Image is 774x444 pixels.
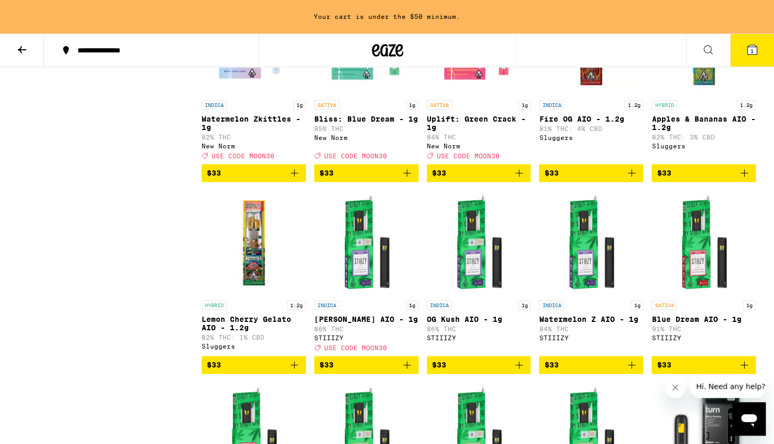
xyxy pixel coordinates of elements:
[539,100,564,110] p: INDICA
[437,152,500,159] span: USE CODE MOON30
[651,134,756,140] p: 82% THC: 3% CBD
[539,164,643,182] button: Add to bag
[314,326,418,332] p: 86% THC
[539,190,643,356] a: Open page for Watermelon Z AIO - 1g from STIIIZY
[432,169,446,177] span: $33
[690,375,766,398] iframe: Message from company
[651,190,756,356] a: Open page for Blue Dream AIO - 1g from STIIIZY
[427,134,531,140] p: 84% THC
[207,169,221,177] span: $33
[314,100,339,110] p: SATIVA
[651,190,756,295] img: STIIIZY - Blue Dream AIO - 1g
[624,100,643,110] p: 1.2g
[427,300,452,310] p: INDICA
[406,100,418,110] p: 1g
[324,344,387,351] span: USE CODE MOON30
[539,125,643,132] p: 81% THC: 4% CBD
[651,300,677,310] p: SATIVA
[730,34,774,67] button: 1
[544,169,558,177] span: $33
[202,315,306,332] p: Lemon Cherry Gelato AIO - 1.2g
[202,343,306,350] div: Sluggers
[406,300,418,310] p: 1g
[651,334,756,341] div: STIIIZY
[314,134,418,141] div: New Norm
[651,326,756,332] p: 91% THC
[202,134,306,140] p: 82% THC
[427,115,531,132] p: Uplift: Green Crack - 1g
[314,300,339,310] p: INDICA
[202,300,227,310] p: HYBRID
[732,402,766,436] iframe: Button to launch messaging window
[743,300,756,310] p: 1g
[202,356,306,374] button: Add to bag
[657,361,671,369] span: $33
[427,100,452,110] p: SATIVA
[539,115,643,123] p: Fire OG AIO - 1.2g
[427,190,531,356] a: Open page for OG Kush AIO - 1g from STIIIZY
[539,326,643,332] p: 84% THC
[287,300,306,310] p: 1.2g
[427,315,531,323] p: OG Kush AIO - 1g
[737,100,756,110] p: 1.2g
[539,356,643,374] button: Add to bag
[207,361,221,369] span: $33
[539,190,643,295] img: STIIIZY - Watermelon Z AIO - 1g
[202,100,227,110] p: INDICA
[651,315,756,323] p: Blue Dream AIO - 1g
[427,164,531,182] button: Add to bag
[427,143,531,149] div: New Norm
[651,100,677,110] p: HYBRID
[202,143,306,149] div: New Norm
[314,164,418,182] button: Add to bag
[539,300,564,310] p: INDICA
[202,190,306,356] a: Open page for Lemon Cherry Gelato AIO - 1.2g from Sluggers
[539,134,643,141] div: Sluggers
[518,100,530,110] p: 1g
[651,356,756,374] button: Add to bag
[319,361,334,369] span: $33
[427,190,531,295] img: STIIIZY - OG Kush AIO - 1g
[651,115,756,132] p: Apples & Bananas AIO - 1.2g
[324,152,387,159] span: USE CODE MOON30
[427,356,531,374] button: Add to bag
[319,169,334,177] span: $33
[314,190,418,356] a: Open page for King Louis XIII AIO - 1g from STIIIZY
[651,143,756,149] div: Sluggers
[202,334,306,341] p: 82% THC: 1% CBD
[544,361,558,369] span: $33
[212,152,274,159] span: USE CODE MOON30
[651,164,756,182] button: Add to bag
[427,334,531,341] div: STIIIZY
[293,100,306,110] p: 1g
[314,356,418,374] button: Add to bag
[427,326,531,332] p: 86% THC
[202,115,306,132] p: Watermelon Zkittles - 1g
[314,125,418,132] p: 85% THC
[202,164,306,182] button: Add to bag
[657,169,671,177] span: $33
[750,48,754,54] span: 1
[665,377,685,398] iframe: Close message
[539,334,643,341] div: STIIIZY
[631,300,643,310] p: 1g
[314,190,418,295] img: STIIIZY - King Louis XIII AIO - 1g
[314,115,418,123] p: Bliss: Blue Dream - 1g
[539,315,643,323] p: Watermelon Z AIO - 1g
[314,334,418,341] div: STIIIZY
[518,300,530,310] p: 1g
[314,315,418,323] p: [PERSON_NAME] AIO - 1g
[432,361,446,369] span: $33
[202,190,306,295] img: Sluggers - Lemon Cherry Gelato AIO - 1.2g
